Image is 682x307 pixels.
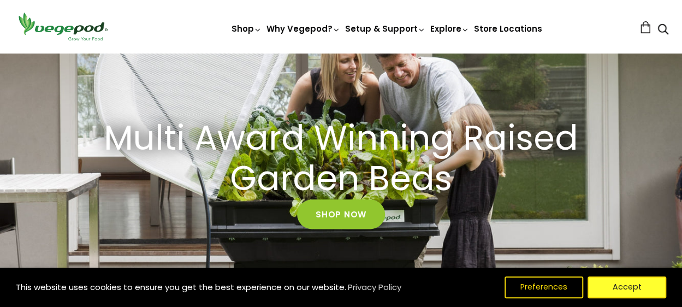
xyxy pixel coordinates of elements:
a: Setup & Support [345,23,426,34]
button: Preferences [505,276,583,298]
a: Privacy Policy (opens in a new tab) [346,278,403,297]
a: Explore [430,23,470,34]
a: Search [657,25,668,36]
a: Multi Award Winning Raised Garden Beds [65,118,618,200]
img: Vegepod [14,11,112,42]
button: Accept [588,276,666,298]
h2: Multi Award Winning Raised Garden Beds [95,118,586,200]
a: Shop Now [297,199,385,229]
a: Why Vegepod? [266,23,341,34]
a: Store Locations [474,23,542,34]
span: This website uses cookies to ensure you get the best experience on our website. [16,281,346,293]
a: Shop [232,23,262,34]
